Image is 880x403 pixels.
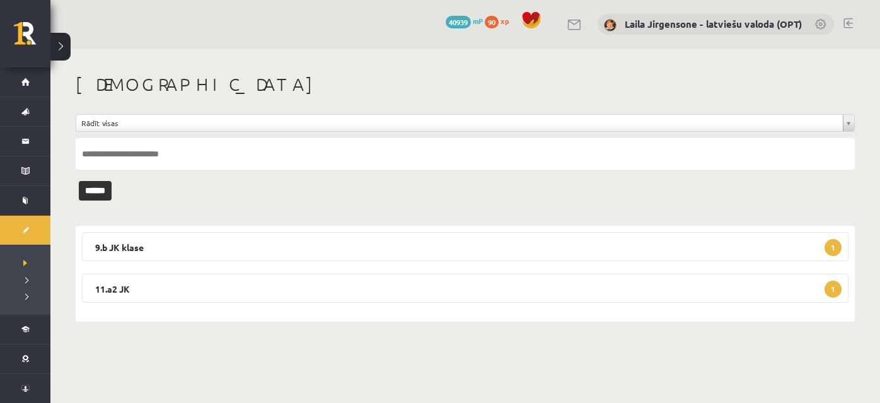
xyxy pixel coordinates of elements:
legend: 11.a2 JK [82,274,848,303]
span: 1 [825,239,842,256]
legend: 9.b JK klase [82,232,848,261]
span: 1 [825,281,842,298]
h1: [DEMOGRAPHIC_DATA] [76,74,855,95]
a: Rādīt visas [76,115,854,131]
a: Rīgas 1. Tālmācības vidusskola [14,22,50,54]
span: Rādīt visas [81,115,838,131]
a: 90 xp [485,16,515,26]
span: xp [501,16,509,26]
span: 40939 [446,16,471,28]
span: mP [473,16,483,26]
a: Laila Jirgensone - latviešu valoda (OPT) [625,18,802,30]
a: 40939 mP [446,16,483,26]
span: 90 [485,16,499,28]
img: Laila Jirgensone - latviešu valoda (OPT) [604,19,617,32]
